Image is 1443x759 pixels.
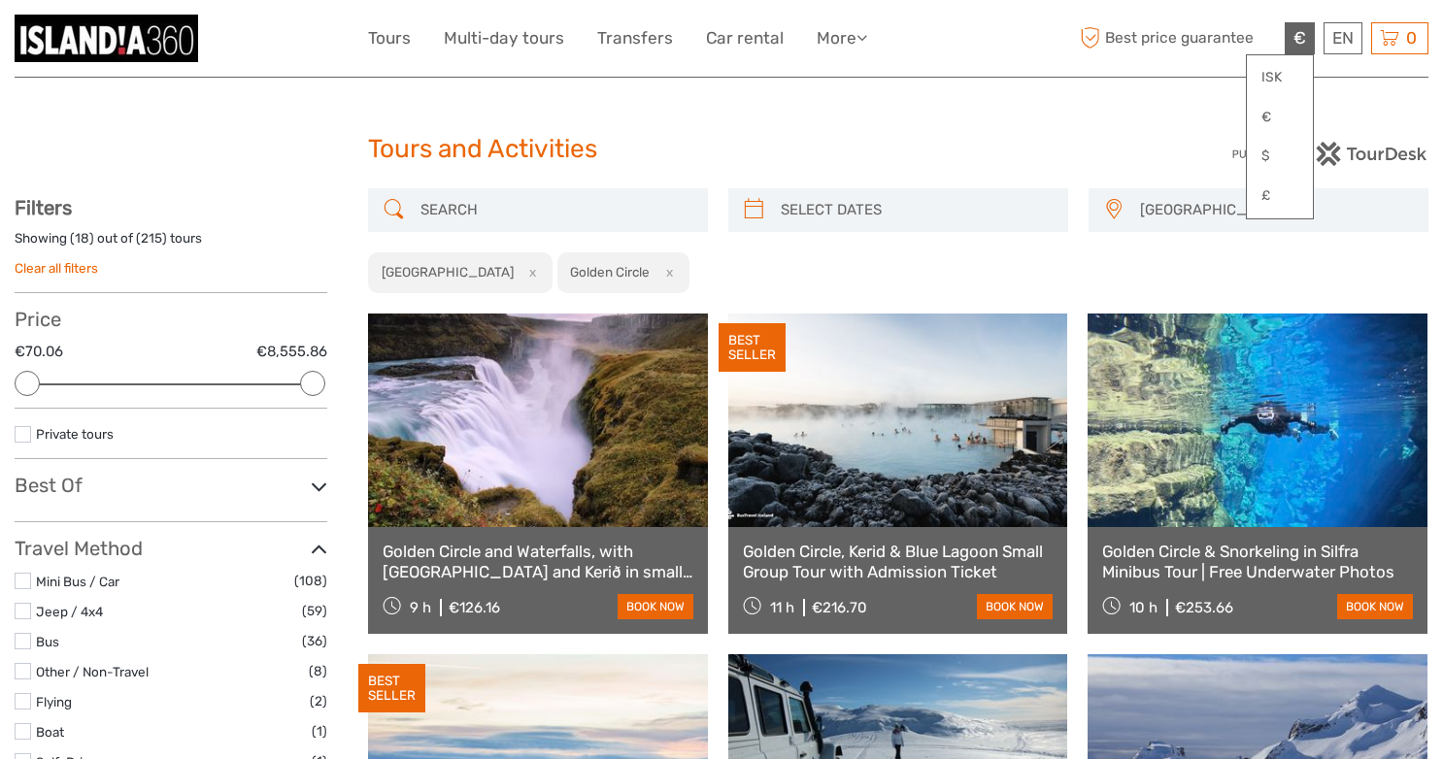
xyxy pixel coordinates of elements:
[312,720,327,742] span: (1)
[15,342,63,362] label: €70.06
[15,537,327,560] h3: Travel Method
[141,229,162,247] label: 215
[358,664,425,712] div: BEST SELLER
[517,262,543,282] button: x
[36,664,149,679] a: Other / Non-Travel
[36,694,72,709] a: Flying
[309,660,327,682] span: (8)
[15,229,327,259] div: Showing ( ) out of ( ) tours
[706,24,784,52] a: Car rental
[1102,542,1413,581] a: Golden Circle & Snorkeling in Silfra Minibus Tour | Free Underwater Photos
[812,599,867,616] div: €216.70
[368,24,411,52] a: Tours
[15,196,72,219] strong: Filters
[773,193,1058,227] input: SELECT DATES
[1247,139,1313,174] a: $
[75,229,89,247] label: 18
[383,542,693,581] a: Golden Circle and Waterfalls, with [GEOGRAPHIC_DATA] and Kerið in small group
[653,262,679,282] button: x
[1293,28,1306,48] span: €
[570,264,650,280] h2: Golden Circle
[444,24,564,52] a: Multi-day tours
[817,24,867,52] a: More
[719,323,786,372] div: BEST SELLER
[1129,599,1158,616] span: 10 h
[382,264,514,280] h2: [GEOGRAPHIC_DATA]
[977,594,1053,619] a: book now
[413,193,698,227] input: SEARCH
[618,594,693,619] a: book now
[15,474,327,497] h3: Best Of
[1403,28,1420,48] span: 0
[36,724,64,740] a: Boat
[1231,142,1428,166] img: PurchaseViaTourDesk.png
[302,630,327,652] span: (36)
[36,634,59,649] a: Bus
[1075,22,1280,54] span: Best price guarantee
[368,134,1075,165] h1: Tours and Activities
[1247,60,1313,95] a: ISK
[1247,100,1313,135] a: €
[36,426,114,442] a: Private tours
[1131,194,1419,226] button: [GEOGRAPHIC_DATA]
[1337,594,1413,619] a: book now
[1247,179,1313,214] a: £
[310,690,327,712] span: (2)
[36,574,119,589] a: Mini Bus / Car
[770,599,794,616] span: 11 h
[449,599,500,616] div: €126.16
[597,24,673,52] a: Transfers
[256,342,327,362] label: €8,555.86
[15,15,198,62] img: 359-8a86c472-227a-44f5-9a1a-607d161e92e3_logo_small.jpg
[294,570,327,592] span: (108)
[36,604,103,619] a: Jeep / 4x4
[15,308,327,331] h3: Price
[410,599,431,616] span: 9 h
[15,260,98,276] a: Clear all filters
[1175,599,1233,616] div: €253.66
[302,600,327,622] span: (59)
[743,542,1054,581] a: Golden Circle, Kerid & Blue Lagoon Small Group Tour with Admission Ticket
[1324,22,1362,54] div: EN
